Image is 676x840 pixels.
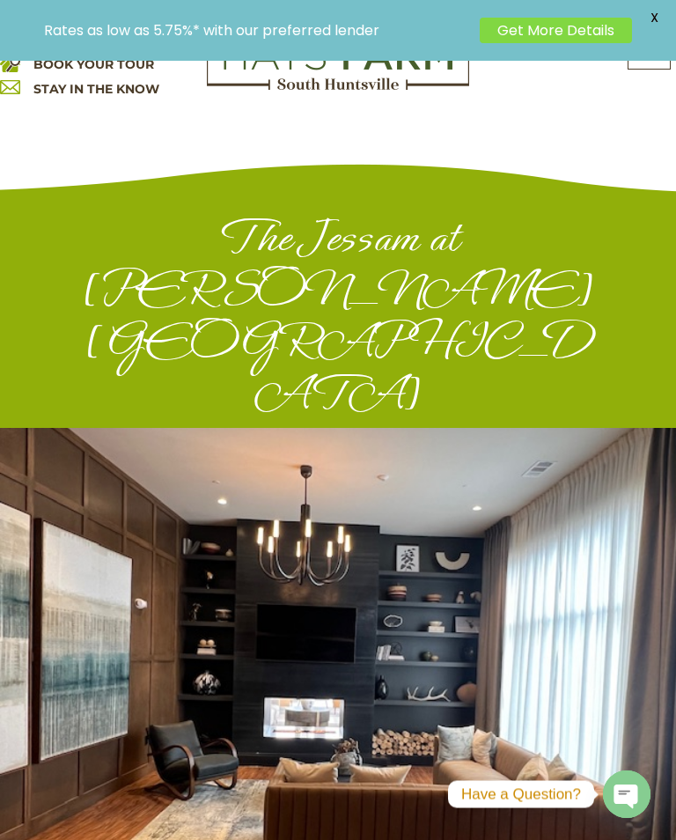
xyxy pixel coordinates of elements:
p: Rates as low as 5.75%* with our preferred lender [44,22,471,39]
span: X [641,4,667,31]
a: STAY IN THE KNOW [33,81,159,97]
h1: The Jessam at [PERSON_NAME][GEOGRAPHIC_DATA] [68,211,608,428]
a: Get More Details [480,18,632,43]
a: BOOK YOUR TOUR [33,56,154,72]
a: hays farm homes huntsville development [207,78,469,94]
